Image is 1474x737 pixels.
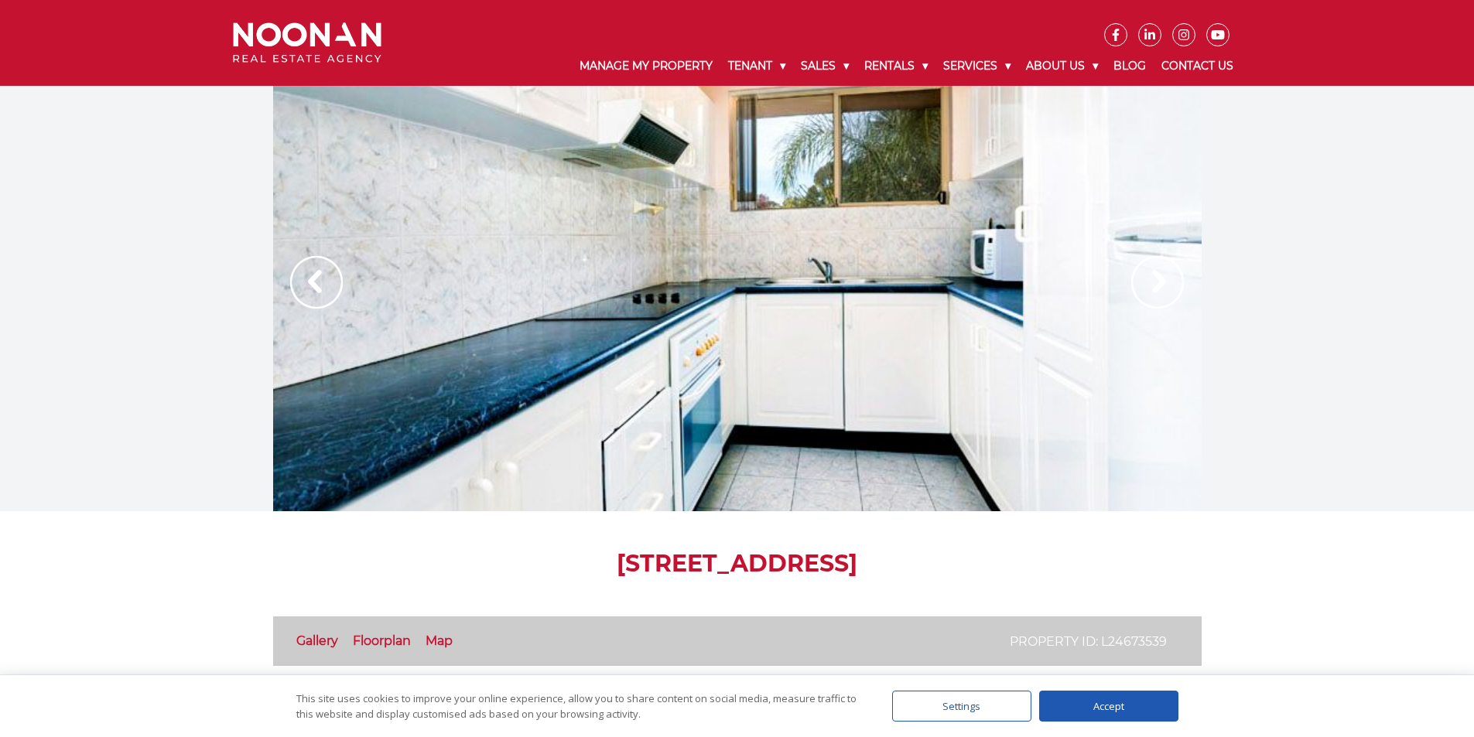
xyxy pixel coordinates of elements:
[296,633,338,648] a: Gallery
[1106,46,1154,86] a: Blog
[572,46,720,86] a: Manage My Property
[290,256,343,309] img: Arrow slider
[296,691,861,722] div: This site uses cookies to improve your online experience, allow you to share content on social me...
[720,46,793,86] a: Tenant
[935,46,1018,86] a: Services
[426,633,453,648] a: Map
[892,691,1031,722] div: Settings
[857,46,935,86] a: Rentals
[1131,256,1184,309] img: Arrow slider
[1018,46,1106,86] a: About Us
[1154,46,1241,86] a: Contact Us
[353,633,411,648] a: Floorplan
[233,22,381,63] img: Noonan Real Estate Agency
[1039,691,1178,722] div: Accept
[273,550,1202,578] h1: [STREET_ADDRESS]
[793,46,857,86] a: Sales
[1010,632,1167,651] p: Property ID: L24673539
